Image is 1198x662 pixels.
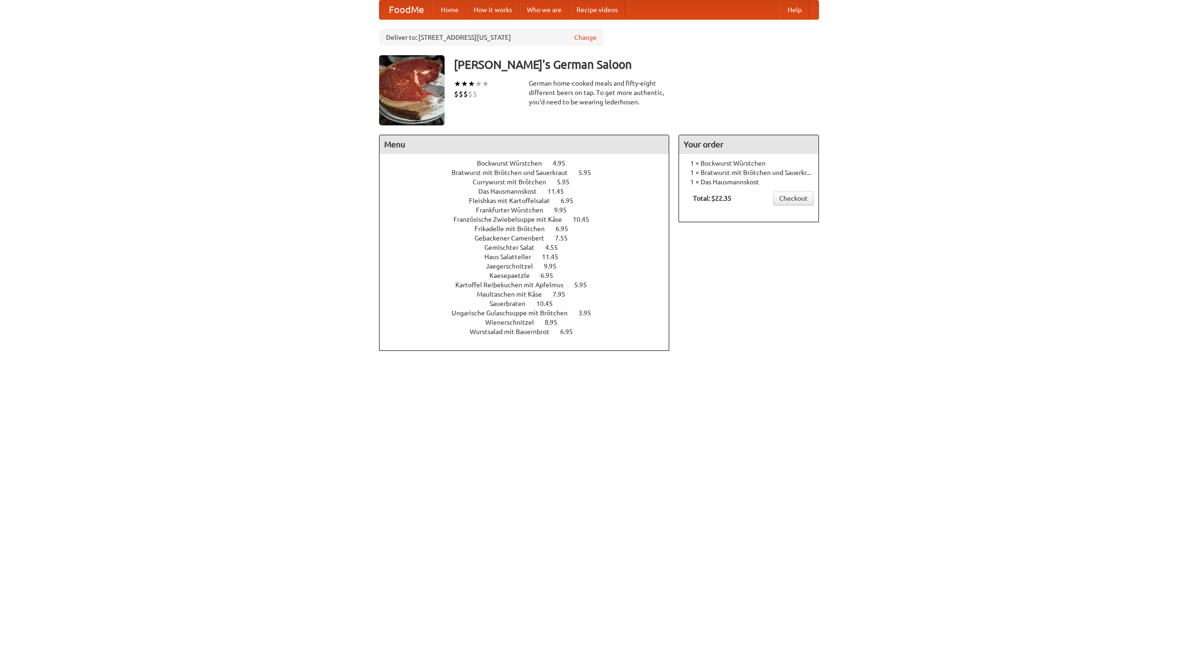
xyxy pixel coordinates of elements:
h3: [PERSON_NAME]'s German Saloon [454,55,819,74]
span: Haus Salatteller [484,253,541,261]
a: Das Hausmannskost 11.45 [478,188,581,195]
span: 9.95 [544,262,566,270]
li: $ [459,89,463,99]
div: German home-cooked meals and fifty-eight different beers on tap. To get more authentic, you'd nee... [529,79,669,107]
a: Gebackener Camenbert 7.55 [475,234,585,242]
span: Kartoffel Reibekuchen mit Apfelmus [455,281,573,289]
span: 5.95 [578,169,600,176]
li: 1 × Bratwurst mit Brötchen und Sauerkraut [684,168,814,177]
span: Gemischter Salat [484,244,544,251]
span: 6.95 [561,197,583,204]
span: Gebackener Camenbert [475,234,554,242]
span: Frikadelle mit Brötchen [475,225,554,233]
span: Sauerbraten [489,300,535,307]
a: Bockwurst Würstchen 4.95 [477,160,583,167]
a: Kaesepaetzle 6.95 [489,272,570,279]
a: Fleishkas mit Kartoffelsalat 6.95 [469,197,591,204]
a: Wurstsalad mit Bauernbrot 6.95 [470,328,590,335]
li: $ [454,89,459,99]
img: angular.jpg [379,55,445,125]
span: 7.55 [555,234,577,242]
a: Currywurst mit Brötchen 5.95 [473,178,587,186]
span: 10.45 [536,300,562,307]
span: 3.95 [578,309,600,317]
a: Frankfurter Würstchen 9.95 [476,206,584,214]
a: Home [433,0,466,19]
li: ★ [475,79,482,89]
b: Total: $22.35 [693,195,731,202]
a: Jaegerschnitzel 9.95 [486,262,574,270]
span: 6.95 [555,225,577,233]
a: How it works [466,0,519,19]
li: $ [463,89,468,99]
a: Gemischter Salat 4.55 [484,244,575,251]
a: Ungarische Gulaschsuppe mit Brötchen 3.95 [452,309,608,317]
a: Who we are [519,0,569,19]
span: 6.95 [541,272,562,279]
li: ★ [454,79,461,89]
li: $ [468,89,473,99]
a: Recipe videos [569,0,625,19]
a: FoodMe [380,0,433,19]
span: Wurstsalad mit Bauernbrot [470,328,559,335]
span: 5.95 [574,281,596,289]
a: Checkout [773,191,814,205]
h4: Menu [380,135,669,154]
a: Französische Zwiebelsuppe mit Käse 10.45 [453,216,606,223]
a: Help [780,0,809,19]
li: ★ [468,79,475,89]
li: 1 × Das Hausmannskost [684,177,814,187]
a: Sauerbraten 10.45 [489,300,570,307]
li: 1 × Bockwurst Würstchen [684,159,814,168]
div: Deliver to: [STREET_ADDRESS][US_STATE] [379,29,604,46]
span: Das Hausmannskost [478,188,546,195]
span: Fleishkas mit Kartoffelsalat [469,197,559,204]
li: ★ [482,79,489,89]
li: $ [473,89,477,99]
li: ★ [461,79,468,89]
span: Kaesepaetzle [489,272,539,279]
span: 7.95 [553,291,575,298]
span: 10.45 [573,216,599,223]
span: Französische Zwiebelsuppe mit Käse [453,216,571,223]
a: Frikadelle mit Brötchen 6.95 [475,225,585,233]
a: Haus Salatteller 11.45 [484,253,576,261]
a: Wienerschnitzel 8.95 [485,319,575,326]
span: Ungarische Gulaschsuppe mit Brötchen [452,309,577,317]
a: Maultaschen mit Käse 7.95 [477,291,583,298]
span: Maultaschen mit Käse [477,291,551,298]
span: 5.95 [557,178,579,186]
span: Frankfurter Würstchen [476,206,553,214]
span: 11.45 [542,253,568,261]
span: 11.45 [548,188,573,195]
h4: Your order [679,135,818,154]
span: 8.95 [545,319,567,326]
span: Jaegerschnitzel [486,262,542,270]
a: Bratwurst mit Brötchen und Sauerkraut 5.95 [452,169,608,176]
a: Kartoffel Reibekuchen mit Apfelmus 5.95 [455,281,604,289]
span: Bratwurst mit Brötchen und Sauerkraut [452,169,577,176]
span: Currywurst mit Brötchen [473,178,555,186]
span: 6.95 [560,328,582,335]
span: 4.95 [553,160,575,167]
span: Bockwurst Würstchen [477,160,551,167]
a: Change [574,33,597,42]
span: Wienerschnitzel [485,319,543,326]
span: 9.95 [554,206,576,214]
span: 4.55 [545,244,567,251]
